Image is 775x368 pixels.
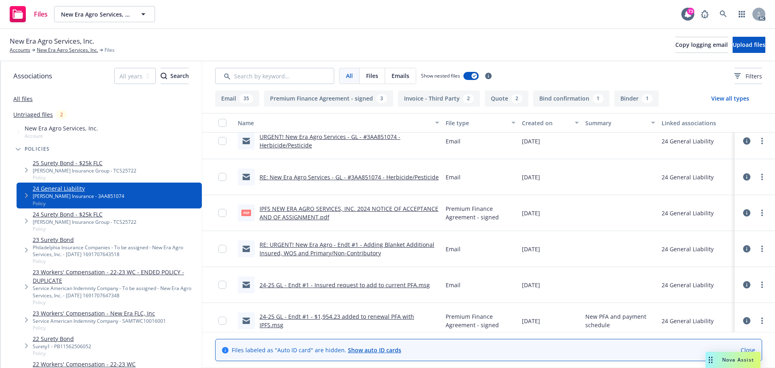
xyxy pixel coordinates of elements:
span: New Era Agro Services, Inc. [25,124,98,132]
span: [DATE] [522,173,540,181]
div: Surety1 - PB11562506052 [33,343,91,350]
div: 73 [687,8,694,15]
a: more [757,136,767,146]
a: URGENT! New Era Agro Services - GL - #3AA851074 - Herbicide/Pesticide [260,133,400,149]
a: RE: URGENT! New Era Agro - Endt #1 - Adding Blanket Additional Insured, WOS and Primary/Non-Contr... [260,241,434,257]
div: 24 General Liability [662,209,714,217]
a: Untriaged files [13,110,53,119]
div: 1 [593,94,603,103]
span: New Era Agro Services, Inc. [10,36,94,46]
button: Nova Assist [706,352,760,368]
button: New Era Agro Services, Inc. [54,6,155,22]
button: Filters [734,68,762,84]
a: All files [13,95,33,103]
span: Files labeled as "Auto ID card" are hidden. [232,346,401,354]
span: Policy [33,299,199,306]
span: [DATE] [522,245,540,253]
div: 24 General Liability [662,137,714,145]
a: more [757,208,767,218]
div: Service American Indemnity Company - SAMTWC10016001 [33,318,166,324]
div: 24 General Liability [662,245,714,253]
button: Linked associations [658,113,735,132]
button: Summary [582,113,658,132]
span: All [346,71,353,80]
a: 23 Workers' Compensation - 22-23 WC - ENDED POLICY - DUPLICATE [33,268,199,285]
button: File type [442,113,519,132]
a: Report a Bug [697,6,713,22]
a: 23 Workers' Compensation - New Era FLC, Inc [33,309,166,318]
a: more [757,172,767,182]
a: Show auto ID cards [348,346,401,354]
div: [PERSON_NAME] Insurance - 3AA851074 [33,193,124,200]
input: Toggle Row Selected [218,281,226,289]
button: Bind confirmation [533,90,610,107]
span: Policy [33,324,166,331]
span: Policy [33,225,136,232]
div: [PERSON_NAME] Insurance Group - TCS25722 [33,167,136,174]
span: Files [34,11,48,17]
a: 23 Surety Bond [33,236,199,244]
span: Policy [33,350,91,357]
a: 24-25 GL - Endt #1 - $1,954.23 added to renewal PFA with IPFS.msg [260,313,414,329]
div: File type [446,119,507,127]
button: Binder [614,90,659,107]
span: Account [25,132,98,139]
span: Files [105,46,115,54]
span: Upload files [733,41,765,48]
div: 2 [463,94,474,103]
a: Switch app [734,6,750,22]
span: Email [446,137,461,145]
div: [PERSON_NAME] Insurance Group - TCS25722 [33,219,136,225]
a: IPFS NEW ERA AGRO SERVICES, INC. 2024 NOTICE OF ACCEPTANCE AND OF ASSIGNMENT.pdf [260,205,438,221]
div: 1 [642,94,653,103]
button: Invoice - Third Party [398,90,480,107]
span: Premium Finance Agreement - signed [446,204,515,221]
div: 24 General Liability [662,281,714,289]
input: Toggle Row Selected [218,209,226,217]
span: Copy logging email [675,41,728,48]
a: Search [715,6,731,22]
a: New Era Agro Services, Inc. [37,46,98,54]
input: Select all [218,119,226,127]
span: New Era Agro Services, Inc. [61,10,131,19]
span: pdf [241,210,251,216]
div: 3 [376,94,387,103]
div: Created on [522,119,570,127]
button: Created on [519,113,582,132]
span: Email [446,281,461,289]
button: Copy logging email [675,37,728,53]
a: more [757,316,767,326]
a: 24-25 GL - Endt #1 - Insured request to add to current PFA.msg [260,281,430,289]
button: SearchSearch [161,68,189,84]
a: Accounts [10,46,30,54]
span: [DATE] [522,317,540,325]
div: Drag to move [706,352,716,368]
div: Summary [585,119,646,127]
span: [DATE] [522,209,540,217]
svg: Search [161,73,167,79]
a: Files [6,3,51,25]
button: View all types [698,90,762,107]
input: Toggle Row Selected [218,173,226,181]
input: Toggle Row Selected [218,245,226,253]
a: 24 General Liability [33,184,124,193]
span: Policy [33,200,124,207]
div: 24 General Liability [662,173,714,181]
div: 2 [511,94,522,103]
button: Name [235,113,442,132]
span: Policy [33,174,136,181]
button: Upload files [733,37,765,53]
button: Quote [485,90,528,107]
a: Close [741,346,755,354]
div: Name [238,119,430,127]
span: Files [366,71,378,80]
a: 25 Surety Bond - $25k FLC [33,159,136,167]
div: 2 [56,110,67,119]
span: Associations [13,71,52,81]
input: Search by keyword... [215,68,334,84]
span: Filters [746,72,762,80]
span: Show nested files [421,72,460,79]
div: 35 [239,94,253,103]
div: Philadelphia Insurance Companies - To be assigned - New Era Agro Services, Inc. - [DATE] 16917076... [33,244,199,258]
span: Email [446,173,461,181]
